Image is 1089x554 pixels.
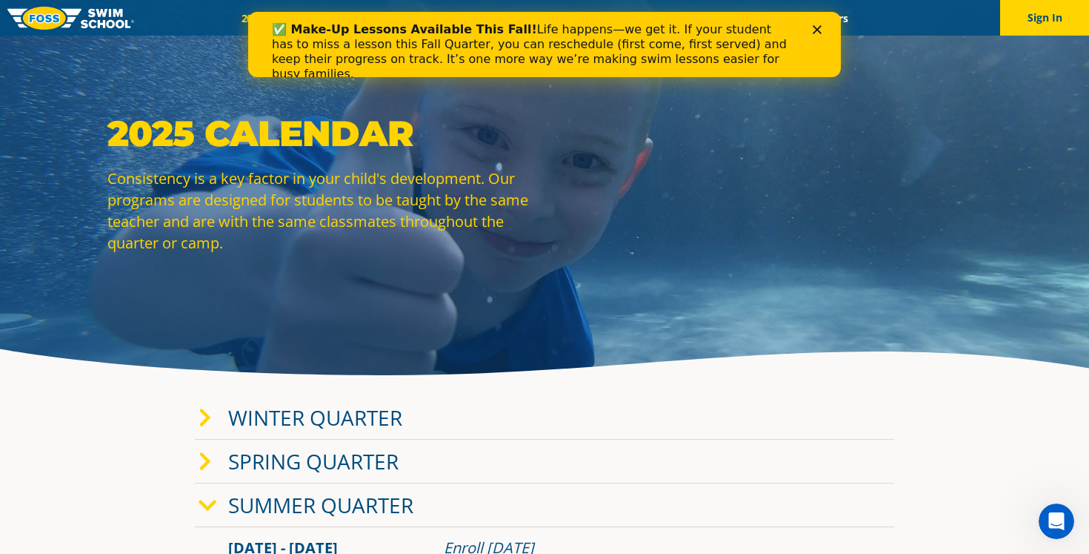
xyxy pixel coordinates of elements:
img: FOSS Swim School Logo [7,7,134,30]
b: ✅ Make-Up Lessons Available This Fall! [24,10,289,24]
a: Winter Quarter [228,403,402,432]
div: Close [565,13,579,22]
a: 2025 Calendar [228,11,321,25]
div: Life happens—we get it. If your student has to miss a lesson this Fall Quarter, you can reschedul... [24,10,545,70]
a: Swim Like [PERSON_NAME] [596,11,753,25]
iframe: Intercom live chat [1039,504,1074,539]
p: Consistency is a key factor in your child's development. Our programs are designed for students t... [107,168,537,254]
a: About FOSS [513,11,596,25]
iframe: Intercom live chat banner [248,12,841,77]
strong: 2025 Calendar [107,112,413,155]
a: Summer Quarter [228,491,413,519]
a: Blog [753,11,799,25]
a: Careers [799,11,861,25]
a: Spring Quarter [228,447,399,475]
a: Swim Path® Program [383,11,513,25]
a: Schools [321,11,383,25]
